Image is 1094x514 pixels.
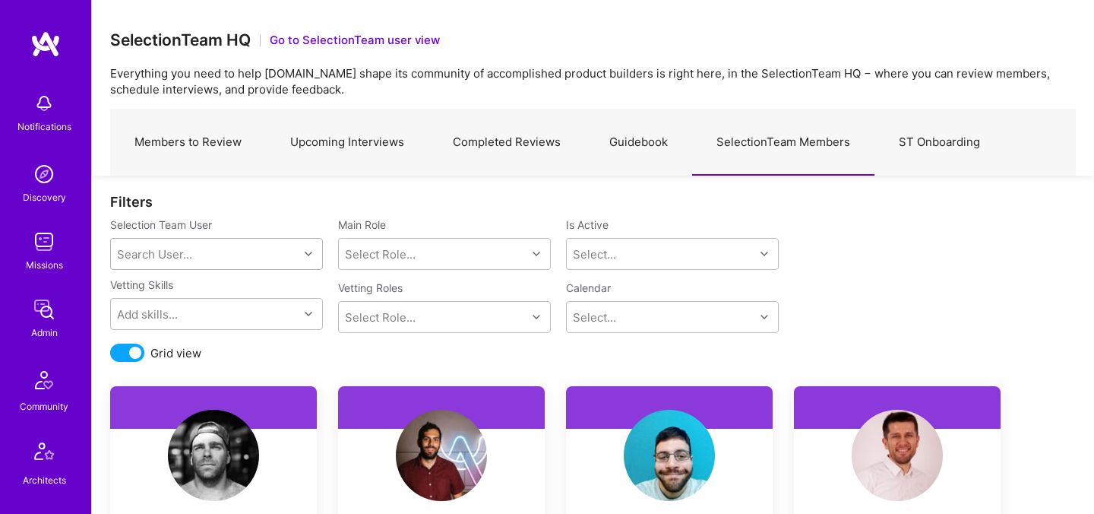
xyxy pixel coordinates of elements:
label: Is Active [566,217,609,232]
div: Discovery [23,189,66,205]
a: User Avatar [110,410,317,501]
span: Grid view [150,345,201,361]
img: User Avatar [396,410,487,501]
a: Guidebook [585,109,692,176]
div: Search User... [117,246,192,262]
div: Notifications [17,119,71,135]
div: Filters [110,194,1076,210]
img: User Avatar [852,410,943,501]
a: User Avatar [794,410,1001,501]
label: Calendar [566,281,611,295]
button: Go to SelectionTeam user view [270,32,440,48]
h3: SelectionTeam HQ [110,30,251,49]
div: Add skills... [117,306,178,322]
div: Select... [573,309,616,325]
div: Select Role... [345,246,416,262]
div: Admin [31,325,58,341]
div: Architects [23,472,66,488]
a: Upcoming Interviews [266,109,428,176]
label: Selection Team User [110,217,323,232]
a: Members to Review [110,109,266,176]
i: icon Chevron [305,310,312,318]
i: icon Chevron [760,313,768,321]
a: User Avatar [338,410,545,501]
img: Architects [26,436,62,472]
img: logo [30,30,61,58]
img: admin teamwork [29,294,59,325]
label: Main Role [338,217,551,232]
i: icon Chevron [533,250,540,258]
a: User Avatar [566,410,773,501]
i: icon Chevron [760,250,768,258]
img: User Avatar [624,410,715,501]
label: Vetting Skills [110,278,173,292]
img: Community [26,362,62,398]
div: Missions [26,257,63,273]
img: bell [29,88,59,119]
a: ST Onboarding [874,109,1004,176]
img: User Avatar [168,410,259,501]
a: SelectionTeam Members [692,109,874,176]
p: Everything you need to help [DOMAIN_NAME] shape its community of accomplished product builders is... [110,65,1076,97]
label: Vetting Roles [338,281,551,295]
div: Select Role... [345,309,416,325]
img: discovery [29,159,59,189]
img: teamwork [29,227,59,257]
i: icon Chevron [533,313,540,321]
i: icon Chevron [305,250,312,258]
a: Completed Reviews [428,109,585,176]
div: Community [20,398,68,414]
div: Select... [573,246,616,262]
